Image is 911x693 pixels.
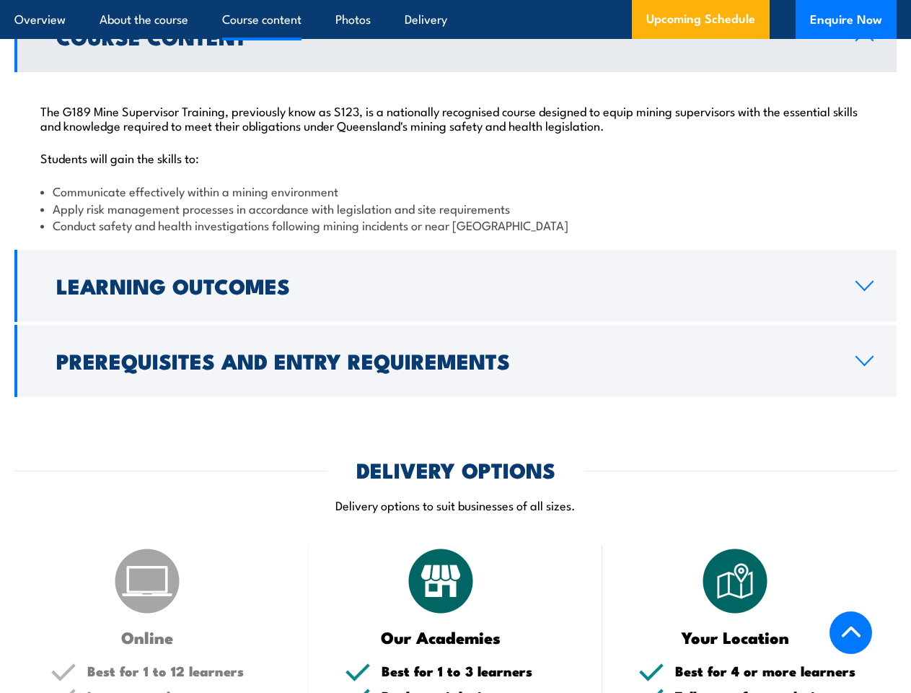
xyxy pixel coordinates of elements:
h2: Prerequisites and Entry Requirements [56,351,832,370]
h2: Course Content [56,27,832,45]
h2: DELIVERY OPTIONS [356,460,555,479]
h5: Best for 4 or more learners [675,664,861,678]
li: Conduct safety and health investigations following mining incidents or near [GEOGRAPHIC_DATA] [40,217,871,233]
h3: Online [50,629,244,645]
h5: Best for 1 to 3 learners [382,664,567,678]
p: Delivery options to suit businesses of all sizes. [14,497,897,513]
h3: Your Location [638,629,832,645]
h5: Best for 1 to 12 learners [87,664,273,678]
p: The G189 Mine Supervisor Training, previously know as S123, is a nationally recognised course des... [40,103,871,132]
li: Communicate effectively within a mining environment [40,183,871,199]
h2: Learning Outcomes [56,276,832,295]
a: Prerequisites and Entry Requirements [14,325,897,397]
h3: Our Academies [345,629,538,645]
p: Students will gain the skills to: [40,150,871,165]
li: Apply risk management processes in accordance with legislation and site requirements [40,200,871,217]
a: Learning Outcomes [14,250,897,322]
